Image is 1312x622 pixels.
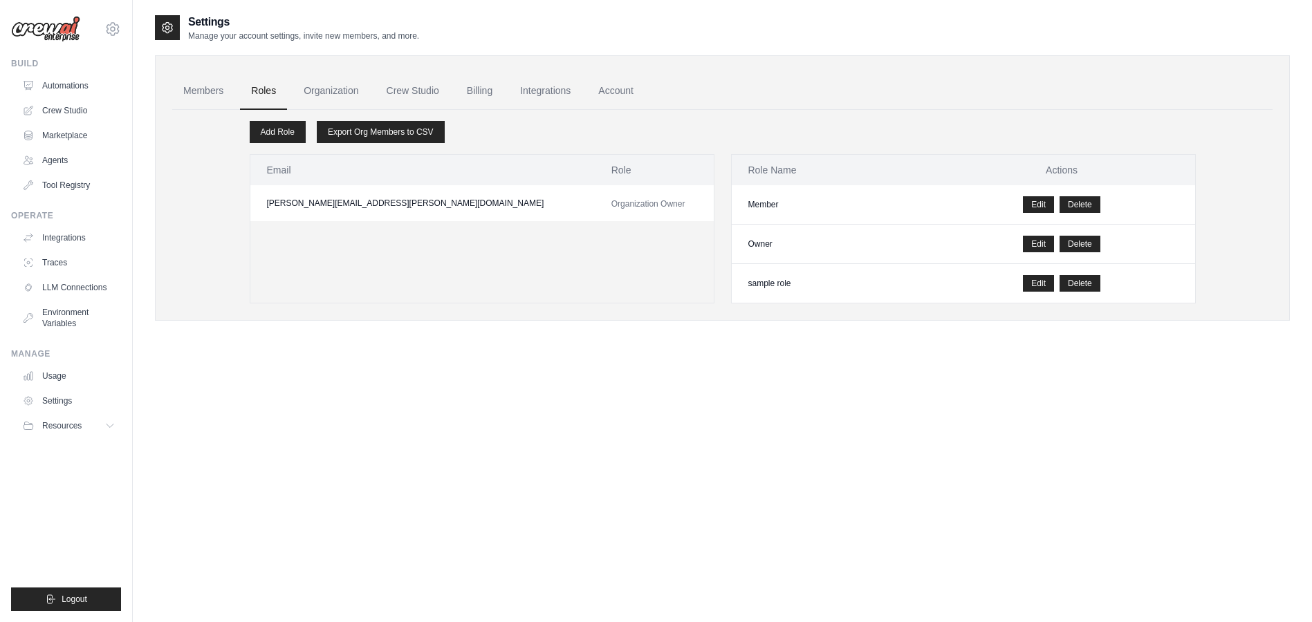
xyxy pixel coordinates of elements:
a: Marketplace [17,124,121,147]
th: Email [250,155,595,185]
div: Manage [11,348,121,359]
a: Roles [240,73,287,110]
a: Crew Studio [17,100,121,122]
a: Members [172,73,234,110]
th: Role Name [732,155,929,185]
a: Export Org Members to CSV [317,121,445,143]
a: Organization [293,73,369,110]
th: Role [595,155,714,185]
button: Delete [1060,275,1100,292]
a: Add Role [250,121,306,143]
a: Billing [456,73,503,110]
a: Edit [1023,196,1054,213]
span: Logout [62,594,87,605]
a: Usage [17,365,121,387]
a: Edit [1023,275,1054,292]
a: Tool Registry [17,174,121,196]
button: Delete [1060,196,1100,213]
div: Operate [11,210,121,221]
span: Organization Owner [611,199,685,209]
p: Manage your account settings, invite new members, and more. [188,30,419,41]
a: Edit [1023,236,1054,252]
a: Automations [17,75,121,97]
a: Crew Studio [376,73,450,110]
button: Delete [1060,236,1100,252]
td: Owner [732,225,929,264]
a: Traces [17,252,121,274]
a: Integrations [509,73,582,110]
a: Settings [17,390,121,412]
button: Resources [17,415,121,437]
a: Environment Variables [17,301,121,334]
h2: Settings [188,14,419,30]
a: Agents [17,149,121,171]
td: sample role [732,264,929,303]
button: Logout [11,587,121,611]
div: Build [11,58,121,69]
span: Resources [42,420,82,431]
a: LLM Connections [17,276,121,299]
td: Member [732,185,929,225]
a: Integrations [17,227,121,249]
img: Logo [11,16,80,42]
td: [PERSON_NAME][EMAIL_ADDRESS][PERSON_NAME][DOMAIN_NAME] [250,185,595,221]
a: Account [587,73,645,110]
th: Actions [929,155,1195,185]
